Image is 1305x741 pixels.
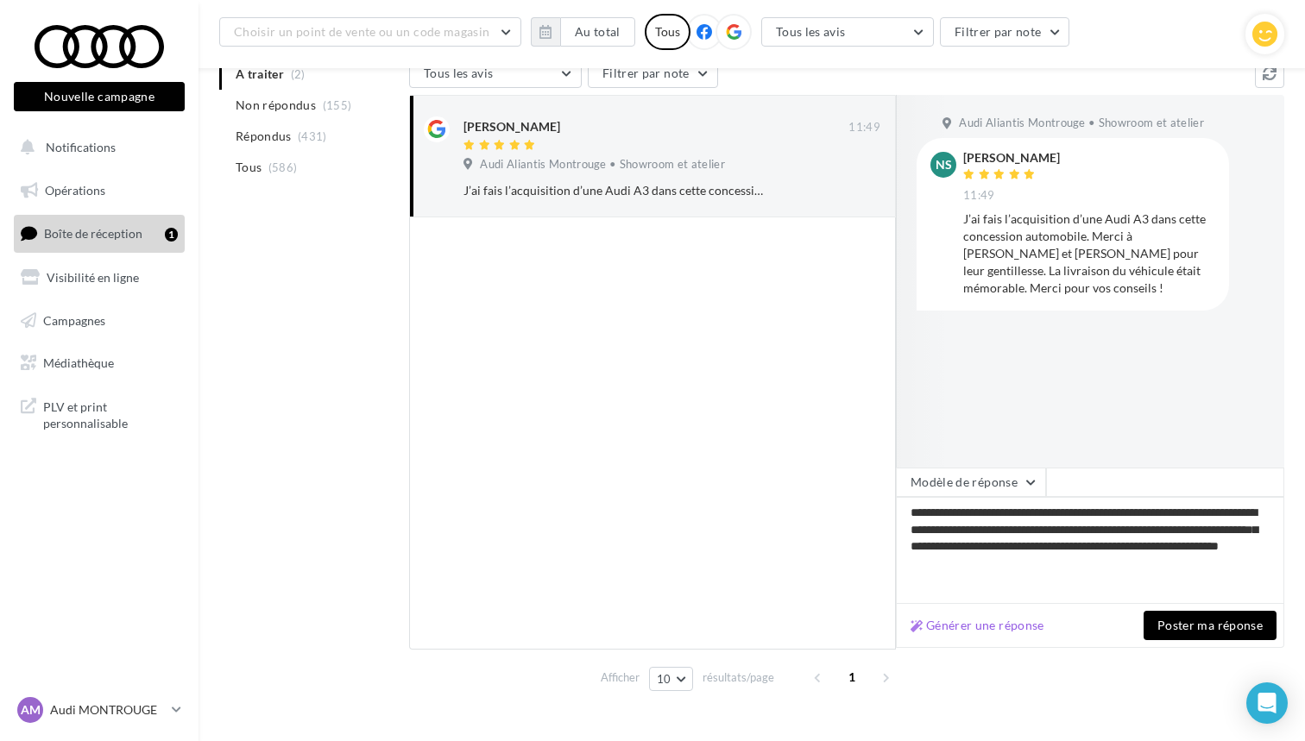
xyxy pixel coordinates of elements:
div: J’ai fais l’acquisition d’une Audi A3 dans cette concession automobile. Merci à [PERSON_NAME] et ... [463,182,768,199]
a: PLV et print personnalisable [10,388,188,439]
span: 1 [838,663,866,691]
span: Campagnes [43,312,105,327]
span: Médiathèque [43,355,114,370]
span: résultats/page [703,669,774,686]
span: Non répondus [236,97,316,114]
div: [PERSON_NAME] [463,118,560,135]
button: Au total [531,17,635,47]
span: Visibilité en ligne [47,270,139,285]
a: Opérations [10,173,188,209]
div: [PERSON_NAME] [963,152,1060,164]
span: Audi Aliantis Montrouge • Showroom et atelier [959,116,1204,131]
button: Filtrer par note [588,59,718,88]
a: Médiathèque [10,345,188,381]
span: Notifications [46,140,116,154]
button: Au total [560,17,635,47]
span: 10 [657,672,671,686]
button: Poster ma réponse [1144,611,1277,640]
span: (586) [268,160,298,174]
button: 10 [649,667,693,691]
div: Tous [645,14,690,50]
span: Choisir un point de vente ou un code magasin [234,24,489,39]
div: Open Intercom Messenger [1246,682,1288,724]
span: 11:49 [848,120,880,135]
span: Afficher [601,669,640,686]
a: Campagnes [10,303,188,339]
a: AM Audi MONTROUGE [14,694,185,726]
button: Générer une réponse [904,615,1051,636]
span: (431) [298,129,327,143]
button: Tous les avis [409,59,582,88]
span: Tous les avis [776,24,846,39]
button: Notifications [10,129,181,166]
button: Nouvelle campagne [14,82,185,111]
button: Tous les avis [761,17,934,47]
a: Boîte de réception1 [10,215,188,252]
div: 1 [165,228,178,242]
span: PLV et print personnalisable [43,395,178,432]
span: Tous les avis [424,66,494,80]
button: Filtrer par note [940,17,1070,47]
span: Répondus [236,128,292,145]
p: Audi MONTROUGE [50,701,165,719]
a: Visibilité en ligne [10,260,188,296]
span: 11:49 [963,188,995,204]
div: J’ai fais l’acquisition d’une Audi A3 dans cette concession automobile. Merci à [PERSON_NAME] et ... [963,210,1215,297]
span: Boîte de réception [44,226,142,241]
span: AM [21,701,41,719]
span: (155) [323,98,352,112]
span: Opérations [45,183,105,198]
span: Tous [236,159,262,176]
button: Choisir un point de vente ou un code magasin [219,17,521,47]
button: Modèle de réponse [896,468,1046,497]
span: NS [936,156,952,173]
span: Audi Aliantis Montrouge • Showroom et atelier [480,157,725,173]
